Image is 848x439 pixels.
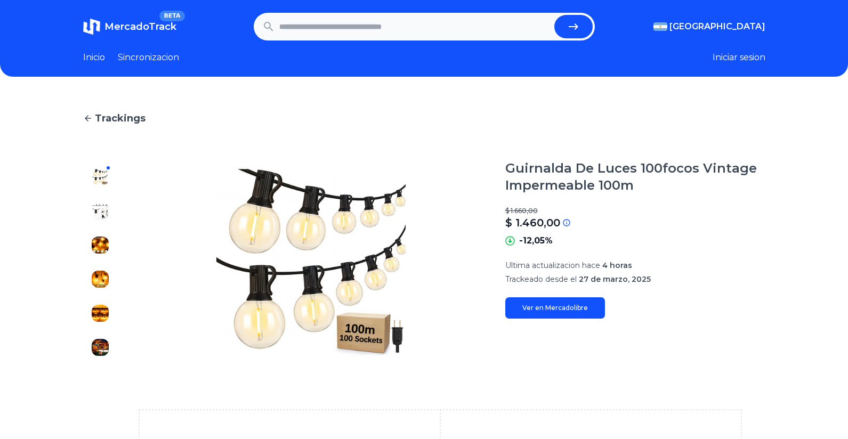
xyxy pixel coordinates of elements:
span: BETA [159,11,184,21]
span: 4 horas [602,261,632,270]
a: Inicio [83,51,105,64]
p: -12,05% [519,234,553,247]
img: Guirnalda De Luces 100focos Vintage Impermeable 100m [139,160,484,364]
span: Trackings [95,111,146,126]
img: Guirnalda De Luces 100focos Vintage Impermeable 100m [92,305,109,322]
span: [GEOGRAPHIC_DATA] [669,20,765,33]
p: $ 1.660,00 [505,207,765,215]
a: Sincronizacion [118,51,179,64]
span: MercadoTrack [104,21,176,32]
img: Argentina [653,22,667,31]
span: Ultima actualizacion hace [505,261,600,270]
img: MercadoTrack [83,18,100,35]
button: Iniciar sesion [713,51,765,64]
img: Guirnalda De Luces 100focos Vintage Impermeable 100m [92,237,109,254]
a: MercadoTrackBETA [83,18,176,35]
img: Guirnalda De Luces 100focos Vintage Impermeable 100m [92,168,109,185]
h1: Guirnalda De Luces 100focos Vintage Impermeable 100m [505,160,765,194]
p: $ 1.460,00 [505,215,560,230]
img: Guirnalda De Luces 100focos Vintage Impermeable 100m [92,202,109,220]
span: 27 de marzo, 2025 [579,274,651,284]
button: [GEOGRAPHIC_DATA] [653,20,765,33]
img: Guirnalda De Luces 100focos Vintage Impermeable 100m [92,339,109,356]
a: Ver en Mercadolibre [505,297,605,319]
a: Trackings [83,111,765,126]
img: Guirnalda De Luces 100focos Vintage Impermeable 100m [92,271,109,288]
span: Trackeado desde el [505,274,577,284]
